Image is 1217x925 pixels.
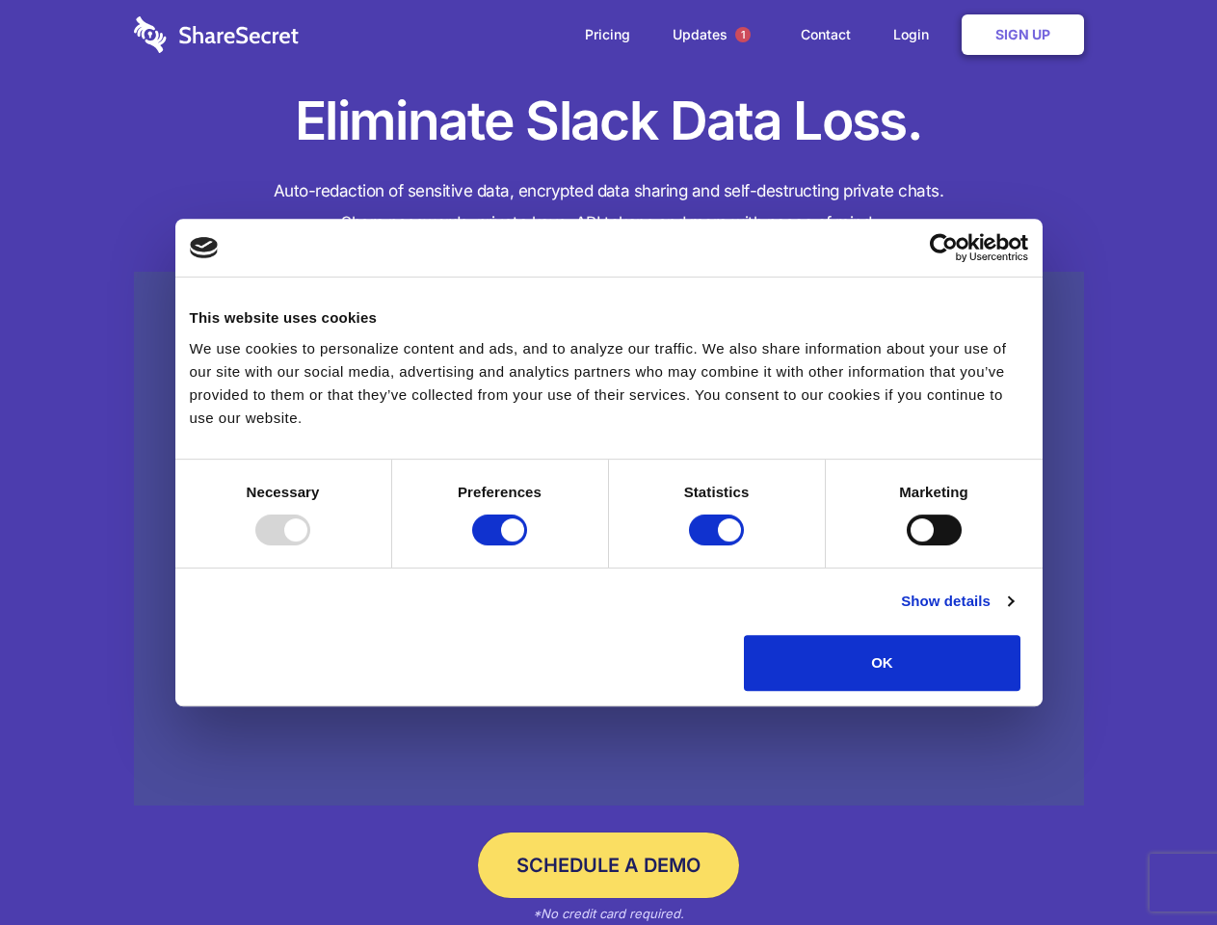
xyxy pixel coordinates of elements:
a: Login [874,5,958,65]
img: logo-wordmark-white-trans-d4663122ce5f474addd5e946df7df03e33cb6a1c49d2221995e7729f52c070b2.svg [134,16,299,53]
h1: Eliminate Slack Data Loss. [134,87,1084,156]
img: logo [190,237,219,258]
div: This website uses cookies [190,306,1028,330]
a: Contact [781,5,870,65]
strong: Necessary [247,484,320,500]
button: OK [744,635,1020,691]
div: We use cookies to personalize content and ads, and to analyze our traffic. We also share informat... [190,337,1028,430]
a: Schedule a Demo [478,832,739,898]
em: *No credit card required. [533,906,684,921]
a: Show details [901,590,1013,613]
span: 1 [735,27,751,42]
strong: Statistics [684,484,750,500]
a: Sign Up [962,14,1084,55]
strong: Marketing [899,484,968,500]
a: Pricing [566,5,649,65]
h4: Auto-redaction of sensitive data, encrypted data sharing and self-destructing private chats. Shar... [134,175,1084,239]
a: Wistia video thumbnail [134,272,1084,806]
a: Usercentrics Cookiebot - opens in a new window [860,233,1028,262]
strong: Preferences [458,484,542,500]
